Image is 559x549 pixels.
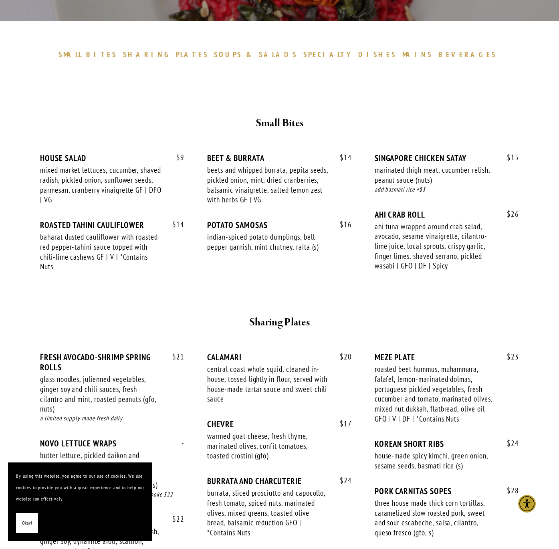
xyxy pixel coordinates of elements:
[207,220,351,230] div: POTATO SAMOSAS
[332,476,352,485] span: 24
[375,486,519,496] div: PORK CARNITAS SOPES
[123,50,172,59] span: SHARING
[375,210,519,220] div: AHI CRAB ROLL
[507,486,511,495] span: $
[207,165,329,205] div: beets and whipped burrata, pepita seeds, pickled onion, mint, dried cranberries, balsamic vinaigr...
[340,419,344,428] span: $
[207,488,329,538] div: burrata, sliced prosciutto and capocollo, fresh tomato, spiced nuts, marinated olives, mixed gree...
[438,50,501,59] a: BEVERAGES
[8,462,152,541] section: Cookie banner
[507,153,511,162] span: $
[214,50,242,59] span: SOUPS
[59,50,83,59] span: SMALL
[499,486,519,495] span: 28
[402,50,432,59] span: MAINS
[507,352,511,361] span: $
[303,50,355,59] span: SPECIALTY
[507,438,511,448] span: $
[174,438,184,448] span: -
[176,50,208,59] span: PLATES
[332,352,352,361] span: 20
[375,153,519,163] div: SINGAPORE CHICKEN SATAY
[375,165,496,185] div: marinated thigh meat, cucumber relish, peanut sauce (nuts)
[40,438,184,448] div: NOVO LETTUCE WRAPS
[168,153,184,162] span: 9
[207,352,351,362] div: CALAMARI
[256,116,303,130] strong: Small Bites
[207,153,351,163] div: BEET & BURRATA
[207,364,329,404] div: central coast whole squid, cleaned in-house, tossed lightly in flour, served with house-made tart...
[40,165,161,205] div: mixed market lettuces, cucumber, shaved radish, pickled onion, sunflower seeds, parmesan, cranber...
[16,513,38,533] button: Okay!
[172,514,176,524] span: $
[22,517,32,529] span: Okay!
[246,50,255,59] span: &
[259,50,297,59] span: SALADS
[207,232,329,252] div: indian-spiced potato dumplings, bell pepper garnish, mint chutney, raita (s)
[164,220,184,229] span: 14
[507,209,511,219] span: $
[332,153,352,162] span: 14
[340,476,344,485] span: $
[438,50,497,59] span: BEVERAGES
[499,153,519,162] span: 15
[332,220,352,229] span: 16
[340,352,344,361] span: $
[164,352,184,361] span: 21
[499,439,519,448] span: 24
[40,414,184,423] div: a limited supply made fresh daily
[375,352,519,362] div: MEZE PLATE
[499,210,519,219] span: 26
[375,364,496,424] div: roasted beet hummus, muhammara, falafel, lemon-marinated dolmas, portuguese pickled vegetables, f...
[16,470,144,505] p: By using this website, you agree to our use of cookies. We use cookies to provide you with a grea...
[123,50,212,59] a: SHARINGPLATES
[214,50,301,59] a: SOUPS&SALADS
[176,153,180,162] span: $
[340,220,344,229] span: $
[303,50,400,59] a: SPECIALTYDISHES
[40,232,161,272] div: baharat dusted cauliflower with roasted red pepper-tahini sauce topped with chili-lime cashews GF...
[332,419,352,428] span: 17
[375,439,519,449] div: KOREAN SHORT RIBS
[40,352,184,372] div: FRESH AVOCADO-SHRIMP SPRING ROLLS
[40,450,161,490] div: butter lettuce, pickled daikon and carrots, fresh mint and cilantro, nuoc mam, sweet chili sauce,...
[358,50,396,59] span: DISHES
[518,495,536,513] div: Accessibility Menu
[207,419,351,429] div: CHEVRE
[375,498,496,538] div: three house made thick corn tortillas, caramelized slow roasted pork, sweet and sour escabeche, s...
[249,315,310,329] strong: Sharing Plates
[402,50,436,59] a: MAINS
[207,431,329,461] div: warmed goat cheese, fresh thyme, marinated olives, confit tomatoes, toasted crostini (gfo)
[86,50,117,59] span: BITES
[59,50,121,59] a: SMALLBITES
[40,374,161,414] div: glass noodles, julienned vegetables, ginger soy and chili sauces, fresh cilantro and mint, roaste...
[207,476,351,486] div: BURRATA AND CHARCUTERIE
[40,153,184,163] div: HOUSE SALAD
[499,352,519,361] span: 23
[375,222,496,271] div: ahi tuna wrapped around crab salad, avocado, sesame vinaigrette, cilantro-lime juice, local sprou...
[172,352,176,361] span: $
[164,515,184,524] span: 22
[40,220,184,230] div: ROASTED TAHINI CAULIFLOWER
[375,185,519,194] div: add basmati rice +$3
[375,451,496,470] div: house-made spicy kimchi, green onion, sesame seeds, basmati rice (s)
[340,153,344,162] span: $
[172,220,176,229] span: $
